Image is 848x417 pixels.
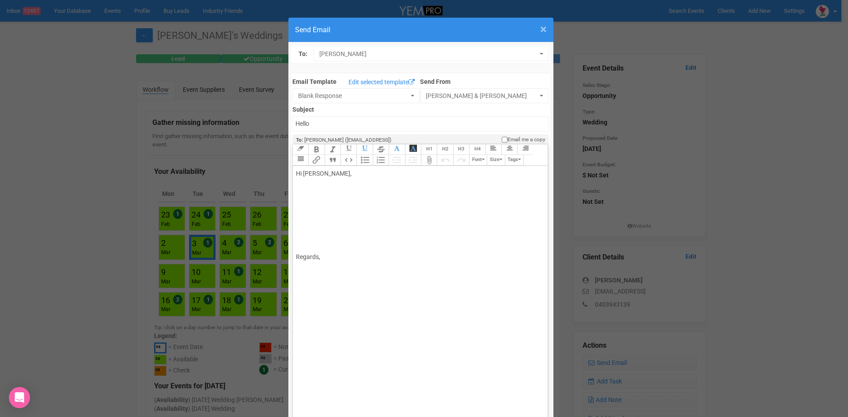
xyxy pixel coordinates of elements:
button: Italic [325,144,341,155]
span: H3 [458,146,464,152]
label: To: [299,49,307,59]
span: H1 [426,146,432,152]
button: Tags [505,155,524,165]
label: Subject [292,103,549,114]
button: Quote [325,155,341,165]
button: Font [469,155,487,165]
button: Bold [308,144,324,155]
button: Font Background [405,144,421,155]
button: Underline Colour [356,144,372,155]
label: Email Template [292,77,337,86]
span: Email me a copy [507,136,545,143]
button: Align Left [485,144,501,155]
div: Open Intercom Messenger [9,387,30,408]
button: Link [308,155,324,165]
span: [PERSON_NAME] & [PERSON_NAME] [426,91,538,100]
button: Underline [341,144,356,155]
button: Bullets [356,155,372,165]
button: Clear Formatting at cursor [292,144,308,155]
span: [PERSON_NAME] [319,49,538,58]
h4: Send Email [295,24,547,35]
div: Hi [PERSON_NAME], Regards, [296,169,541,262]
button: Heading 2 [437,144,453,155]
span: H4 [474,146,481,152]
button: Align Justified [292,155,308,165]
span: H2 [442,146,448,152]
a: Edit selected template [346,77,417,88]
label: Send From [420,75,549,86]
button: Font Colour [389,144,405,155]
strong: To: [296,137,303,143]
span: Blank Response [298,91,409,100]
button: Attach Files [421,155,437,165]
button: Heading 4 [469,144,485,155]
button: Strikethrough [373,144,389,155]
button: Heading 1 [421,144,437,155]
span: × [540,22,547,37]
button: Heading 3 [453,144,469,155]
span: [PERSON_NAME] ([EMAIL_ADDRESS]) [304,137,391,143]
button: Increase Level [405,155,421,165]
button: Size [487,155,504,165]
button: Align Right [517,144,533,155]
button: Undo [437,155,453,165]
button: Code [341,155,356,165]
button: Decrease Level [389,155,405,165]
button: Numbers [373,155,389,165]
button: Align Center [501,144,517,155]
button: Redo [453,155,469,165]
